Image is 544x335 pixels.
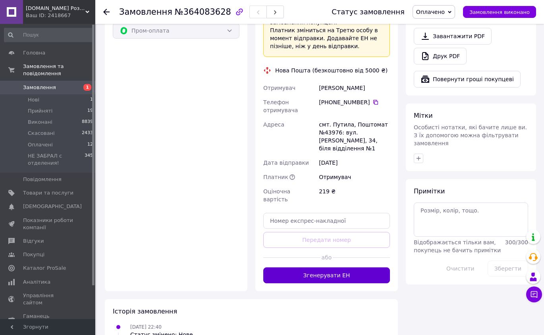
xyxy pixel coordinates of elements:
[87,141,93,148] span: 12
[263,188,290,203] span: Оціночна вартість
[469,9,530,15] span: Замовлення виконано
[319,98,390,106] div: [PHONE_NUMBER]
[4,28,94,42] input: Пошук
[82,130,93,137] span: 2433
[463,6,536,18] button: Замовлення виконано
[273,66,390,74] div: Нова Пошта (безкоштовно від 5000 ₴)
[23,265,66,272] span: Каталог ProSale
[263,267,390,283] button: Згенерувати ЕН
[130,324,162,330] span: [DATE] 22:40
[87,107,93,115] span: 19
[263,85,295,91] span: Отримувач
[23,203,82,210] span: [DEMOGRAPHIC_DATA]
[28,119,52,126] span: Виконані
[23,251,44,258] span: Покупці
[28,130,55,137] span: Скасовані
[414,48,467,64] a: Друк PDF
[416,9,445,15] span: Оплачено
[119,7,172,17] span: Замовлення
[332,8,405,16] div: Статус замовлення
[23,189,73,197] span: Товари та послуги
[28,107,52,115] span: Прийняті
[320,253,333,261] span: або
[23,292,73,306] span: Управління сайтом
[414,112,433,119] span: Мітки
[526,286,542,302] button: Чат з покупцем
[28,152,85,167] span: НЕ ЗАБРАЛ с отделения!
[263,213,390,229] input: Номер експрес-накладної
[263,174,288,180] span: Платник
[263,160,309,166] span: Дата відправки
[414,124,527,146] span: Особисті нотатки, які бачите лише ви. З їх допомогою можна фільтрувати замовлення
[23,84,56,91] span: Замовлення
[270,2,383,50] div: Сума списується з [PERSON_NAME] продавця після отримання замовлення покупцем. Платник зміниться н...
[85,152,93,167] span: 345
[414,187,445,195] span: Примітки
[317,184,392,206] div: 219 ₴
[414,28,492,45] a: Завантажити PDF
[263,99,298,113] span: Телефон отримувача
[317,117,392,156] div: смт. Путила, Поштомат №43976: вул. [PERSON_NAME], 34, біля відділення №1
[23,63,95,77] span: Замовлення та повідомлення
[83,84,91,91] span: 1
[317,170,392,184] div: Отримувач
[414,71,521,88] button: Повернути гроші покупцеві
[103,8,110,16] div: Повернутися назад
[23,238,44,245] span: Відгуки
[82,119,93,126] span: 8839
[317,156,392,170] div: [DATE]
[28,96,39,103] span: Нові
[175,7,231,17] span: №364083628
[263,121,284,128] span: Адреса
[23,217,73,231] span: Показники роботи компанії
[414,239,501,253] span: Відображається тільки вам, покупець не бачить примітки
[26,12,95,19] div: Ваш ID: 2418667
[26,5,85,12] span: RealShop.com.ua Роздрібно - Оптовий інтернет магазин!
[113,308,177,315] span: Історія замовлення
[23,313,73,327] span: Гаманець компанії
[90,96,93,103] span: 1
[28,141,53,148] span: Оплачені
[505,239,528,245] span: 300 / 300
[23,49,45,56] span: Головна
[23,279,50,286] span: Аналітика
[23,176,62,183] span: Повідомлення
[317,81,392,95] div: [PERSON_NAME]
